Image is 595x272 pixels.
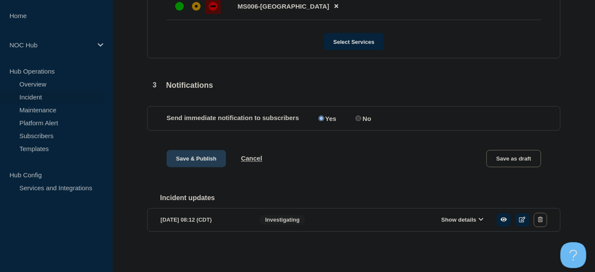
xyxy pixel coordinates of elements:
[238,3,329,10] span: MS006-[GEOGRAPHIC_DATA]
[324,33,384,50] button: Select Services
[160,195,561,202] h2: Incident updates
[316,114,337,123] label: Yes
[167,114,299,123] p: Send immediate notification to subscribers
[439,216,486,224] button: Show details
[167,150,226,167] button: Save & Publish
[209,2,217,11] div: down
[561,242,586,268] iframe: Help Scout Beacon - Open
[260,215,305,225] span: Investigating
[241,155,262,162] button: Cancel
[353,114,371,123] label: No
[175,2,184,11] div: up
[487,150,541,167] button: Save as draft
[9,41,92,49] p: NOC Hub
[167,114,541,123] div: Send immediate notification to subscribers
[161,213,247,227] div: [DATE] 08:12 (CDT)
[147,78,213,93] div: Notifications
[147,78,162,93] span: 3
[356,116,361,121] input: No
[192,2,201,11] div: affected
[319,116,324,121] input: Yes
